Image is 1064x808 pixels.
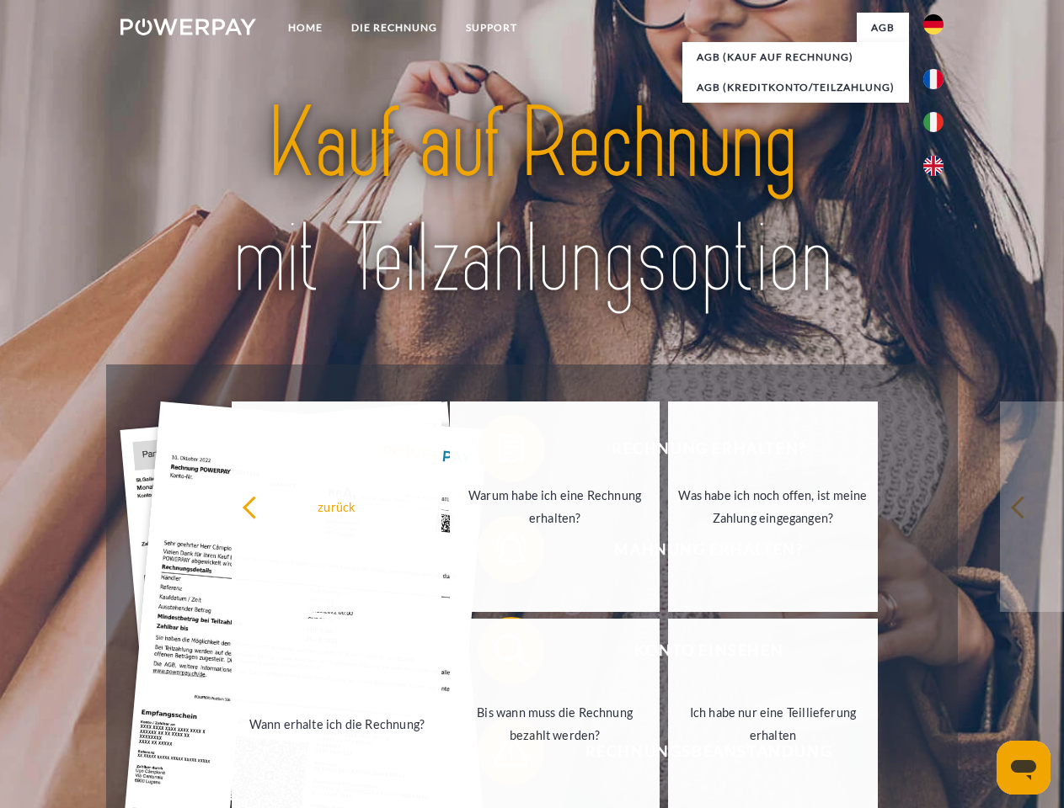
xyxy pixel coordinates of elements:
[678,484,868,529] div: Was habe ich noch offen, ist meine Zahlung eingegangen?
[460,484,650,529] div: Warum habe ich eine Rechnung erhalten?
[452,13,532,43] a: SUPPORT
[997,741,1051,795] iframe: Schaltfläche zum Öffnen des Messaging-Fensters
[682,72,909,103] a: AGB (Kreditkonto/Teilzahlung)
[923,156,944,176] img: en
[274,13,337,43] a: Home
[242,495,431,518] div: zurück
[120,19,256,35] img: logo-powerpay-white.svg
[923,14,944,35] img: de
[923,112,944,132] img: it
[857,13,909,43] a: agb
[668,401,878,612] a: Was habe ich noch offen, ist meine Zahlung eingegangen?
[337,13,452,43] a: DIE RECHNUNG
[460,701,650,747] div: Bis wann muss die Rechnung bezahlt werden?
[923,69,944,89] img: fr
[678,701,868,747] div: Ich habe nur eine Teillieferung erhalten
[161,81,903,322] img: title-powerpay_de.svg
[242,712,431,735] div: Wann erhalte ich die Rechnung?
[682,42,909,72] a: AGB (Kauf auf Rechnung)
